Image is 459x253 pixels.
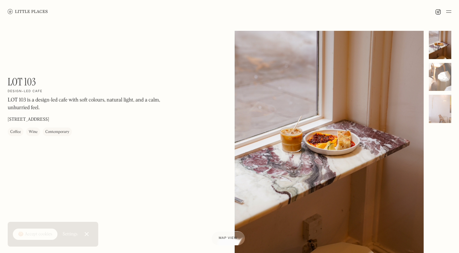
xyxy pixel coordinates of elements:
[8,117,49,123] p: [STREET_ADDRESS]
[13,229,57,240] a: 🍪 Accept cookies
[80,228,93,240] a: Close Cookie Popup
[8,97,181,112] p: LOT 103 is a design-led cafe with soft colours, natural light, and a calm, unhurried feel.
[63,227,78,241] a: Settings
[8,76,36,88] h1: LOT 103
[45,129,69,135] div: Contemporary
[219,236,238,240] span: Map view
[29,129,38,135] div: Wine
[8,90,42,94] h2: Design-led cafe
[63,232,78,236] div: Settings
[10,129,21,135] div: Coffee
[211,231,245,245] a: Map view
[18,231,52,238] div: 🍪 Accept cookies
